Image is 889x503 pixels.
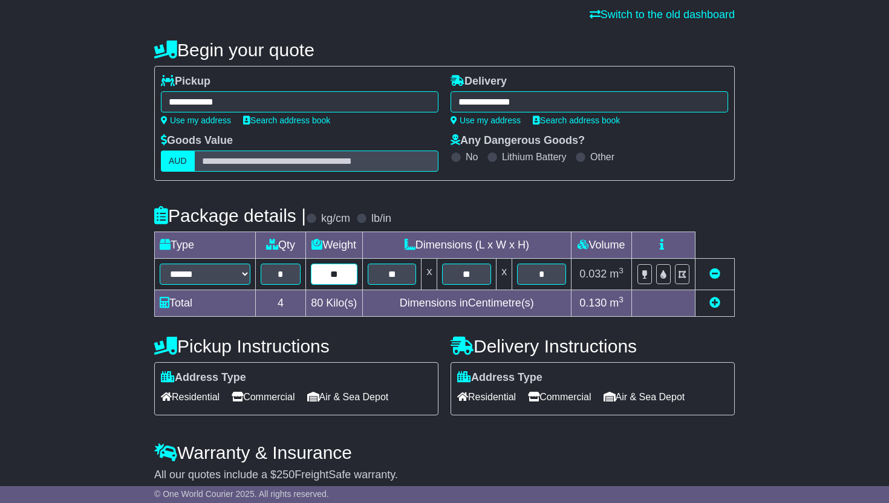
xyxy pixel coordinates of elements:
h4: Begin your quote [154,40,735,60]
td: Volume [571,232,631,259]
span: 0.032 [579,268,607,280]
label: Address Type [161,371,246,385]
label: Any Dangerous Goods? [451,134,585,148]
span: 250 [276,469,295,481]
label: lb/in [371,212,391,226]
td: Dimensions (L x W x H) [362,232,571,259]
td: x [422,259,437,290]
h4: Delivery Instructions [451,336,735,356]
h4: Pickup Instructions [154,336,438,356]
span: 0.130 [579,297,607,309]
span: Air & Sea Depot [307,388,389,406]
label: No [466,151,478,163]
h4: Package details | [154,206,306,226]
div: All our quotes include a $ FreightSafe warranty. [154,469,735,482]
td: x [497,259,512,290]
td: Kilo(s) [305,290,362,317]
a: Use my address [451,115,521,125]
span: Commercial [232,388,295,406]
td: Type [155,232,256,259]
sup: 3 [619,266,624,275]
label: AUD [161,151,195,172]
a: Use my address [161,115,231,125]
h4: Warranty & Insurance [154,443,735,462]
span: m [610,268,624,280]
span: Residential [161,388,220,406]
span: 80 [311,297,323,309]
a: Switch to the old dashboard [590,8,735,21]
label: Goods Value [161,134,233,148]
span: m [610,297,624,309]
a: Remove this item [709,268,720,280]
label: Lithium Battery [502,151,567,163]
a: Search address book [243,115,330,125]
span: Commercial [528,388,591,406]
label: Other [590,151,614,163]
td: Total [155,290,256,317]
sup: 3 [619,295,624,304]
span: Air & Sea Depot [604,388,685,406]
a: Add new item [709,297,720,309]
span: Residential [457,388,516,406]
td: Weight [305,232,362,259]
td: Dimensions in Centimetre(s) [362,290,571,317]
span: © One World Courier 2025. All rights reserved. [154,489,329,499]
label: Address Type [457,371,542,385]
a: Search address book [533,115,620,125]
label: Delivery [451,75,507,88]
td: 4 [256,290,306,317]
label: kg/cm [321,212,350,226]
td: Qty [256,232,306,259]
label: Pickup [161,75,210,88]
